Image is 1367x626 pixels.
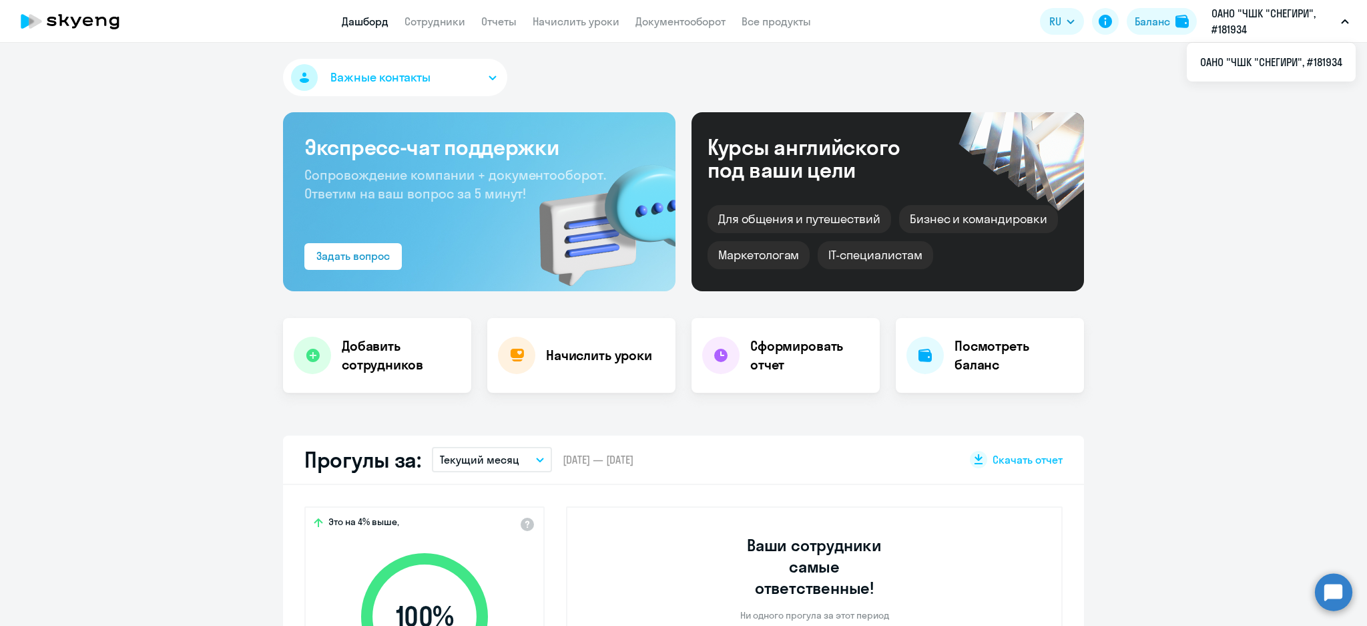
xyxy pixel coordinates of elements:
[316,248,390,264] div: Задать вопрос
[954,337,1073,374] h4: Посмотреть баланс
[750,337,869,374] h4: Сформировать отчет
[1187,43,1356,82] ul: RU
[1127,8,1197,35] button: Балансbalance
[708,205,891,233] div: Для общения и путешествий
[1135,13,1170,29] div: Баланс
[1205,5,1356,37] button: ОАНО "ЧШК "СНЕГИРИ", #181934
[304,134,654,160] h3: Экспресс-чат поддержки
[330,69,431,86] span: Важные контакты
[1049,13,1061,29] span: RU
[304,446,421,473] h2: Прогулы за:
[635,15,726,28] a: Документооборот
[818,241,932,269] div: IT-специалистам
[1175,15,1189,28] img: balance
[328,516,399,532] span: Это на 4% выше,
[993,452,1063,467] span: Скачать отчет
[729,534,900,599] h3: Ваши сотрудники самые ответственные!
[533,15,619,28] a: Начислить уроки
[342,337,461,374] h4: Добавить сотрудников
[708,241,810,269] div: Маркетологам
[432,447,552,472] button: Текущий месяц
[283,59,507,96] button: Важные контакты
[708,136,936,181] div: Курсы английского под ваши цели
[1040,8,1084,35] button: RU
[563,452,633,467] span: [DATE] — [DATE]
[899,205,1058,233] div: Бизнес и командировки
[740,609,889,621] p: Ни одного прогула за этот период
[440,452,519,468] p: Текущий месяц
[404,15,465,28] a: Сотрудники
[481,15,517,28] a: Отчеты
[304,166,606,202] span: Сопровождение компании + документооборот. Ответим на ваш вопрос за 5 минут!
[520,141,675,291] img: bg-img
[742,15,811,28] a: Все продукты
[342,15,388,28] a: Дашборд
[546,346,652,365] h4: Начислить уроки
[1211,5,1336,37] p: ОАНО "ЧШК "СНЕГИРИ", #181934
[304,243,402,270] button: Задать вопрос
